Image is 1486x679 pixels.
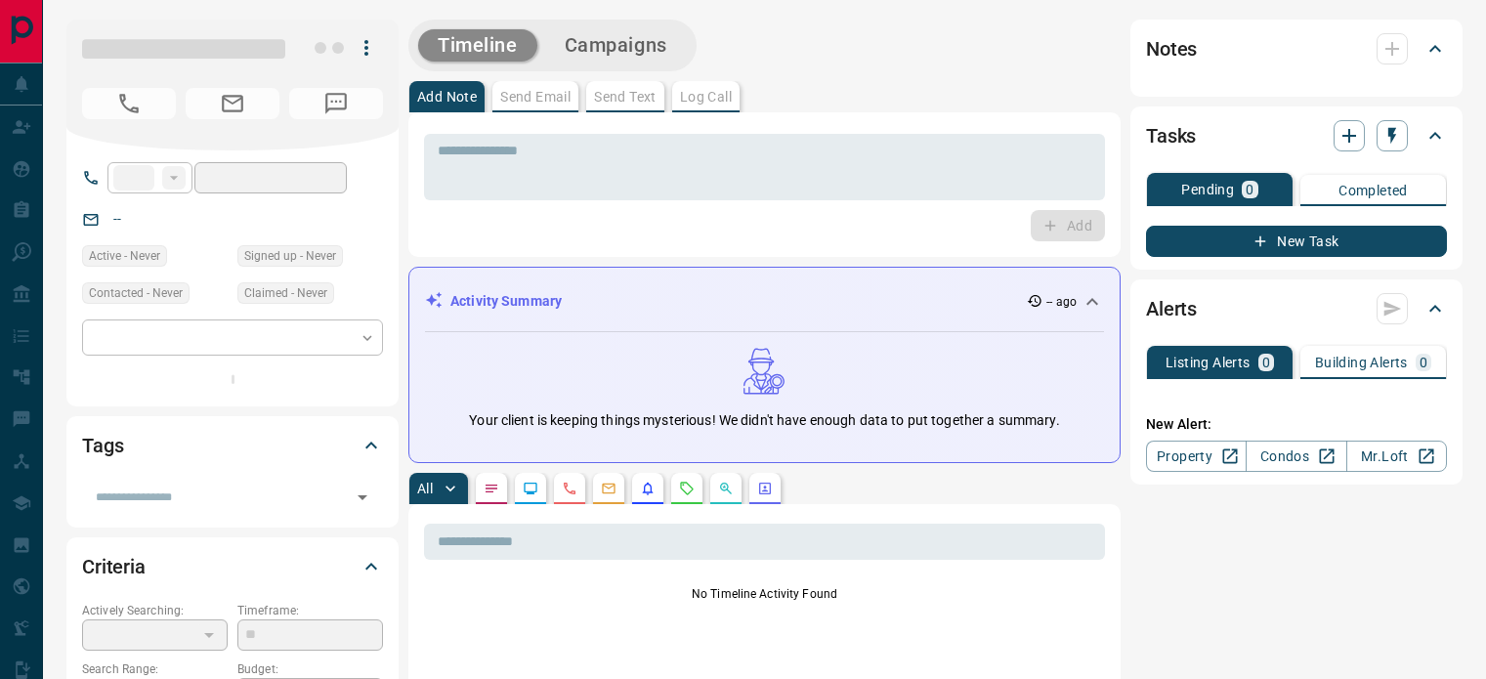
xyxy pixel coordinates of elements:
a: Property [1146,441,1247,472]
svg: Notes [484,481,499,496]
span: No Number [82,88,176,119]
p: Actively Searching: [82,602,228,619]
p: Search Range: [82,660,228,678]
h2: Notes [1146,33,1197,64]
h2: Tags [82,430,123,461]
span: Contacted - Never [89,283,183,303]
p: 0 [1262,356,1270,369]
p: 0 [1246,183,1253,196]
svg: Agent Actions [757,481,773,496]
p: Listing Alerts [1166,356,1251,369]
p: Budget: [237,660,383,678]
svg: Emails [601,481,616,496]
svg: Lead Browsing Activity [523,481,538,496]
button: New Task [1146,226,1447,257]
span: No Email [186,88,279,119]
p: Timeframe: [237,602,383,619]
div: Criteria [82,543,383,590]
button: Open [349,484,376,511]
p: -- ago [1046,293,1077,311]
p: Pending [1181,183,1234,196]
p: Your client is keeping things mysterious! We didn't have enough data to put together a summary. [469,410,1059,431]
p: 0 [1420,356,1427,369]
svg: Listing Alerts [640,481,656,496]
p: Completed [1338,184,1408,197]
p: No Timeline Activity Found [424,585,1105,603]
span: Claimed - Never [244,283,327,303]
span: No Number [289,88,383,119]
h2: Tasks [1146,120,1196,151]
span: Signed up - Never [244,246,336,266]
svg: Calls [562,481,577,496]
a: -- [113,211,121,227]
button: Timeline [418,29,537,62]
a: Mr.Loft [1346,441,1447,472]
div: Tags [82,422,383,469]
a: Condos [1246,441,1346,472]
p: New Alert: [1146,414,1447,435]
svg: Requests [679,481,695,496]
svg: Opportunities [718,481,734,496]
div: Notes [1146,25,1447,72]
h2: Alerts [1146,293,1197,324]
p: Add Note [417,90,477,104]
p: Activity Summary [450,291,562,312]
p: Building Alerts [1315,356,1408,369]
div: Tasks [1146,112,1447,159]
h2: Criteria [82,551,146,582]
div: Activity Summary-- ago [425,283,1104,319]
div: Alerts [1146,285,1447,332]
span: Active - Never [89,246,160,266]
p: All [417,482,433,495]
button: Campaigns [545,29,687,62]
